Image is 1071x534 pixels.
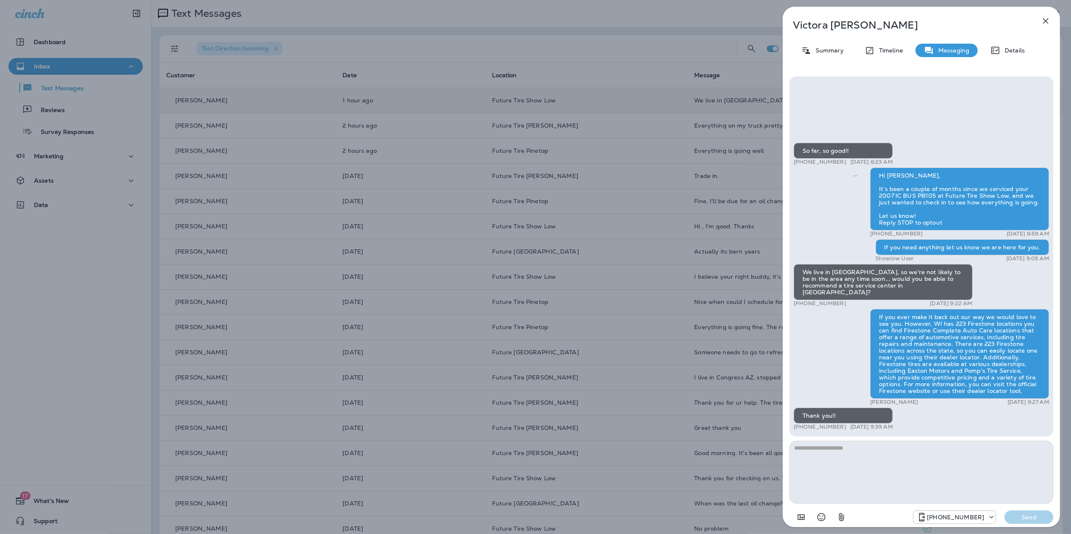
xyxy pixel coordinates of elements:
p: [PERSON_NAME] [870,399,918,406]
p: [PHONE_NUMBER] [794,424,846,430]
p: [PHONE_NUMBER] [927,514,984,521]
p: [DATE] 9:05 AM [1006,255,1049,262]
p: [DATE] 9:39 AM [850,424,893,430]
div: We live in [GEOGRAPHIC_DATA], so we're not likely to be in the area any time soon... would you be... [794,264,973,300]
div: So far, so good!! [794,143,893,159]
p: Timeline [875,47,903,54]
p: Victora [PERSON_NAME] [793,19,1022,31]
div: Hi [PERSON_NAME], It’s been a couple of months since we serviced your 2007 IC BUS PB105 at Future... [870,168,1049,230]
p: [PHONE_NUMBER] [870,230,923,237]
p: [PHONE_NUMBER] [794,159,846,165]
p: Messaging [934,47,969,54]
div: Thank you!! [794,408,893,424]
p: [DATE] 8:59 AM [1007,230,1049,237]
div: If you need anything let us know we are here for you. [876,239,1049,255]
div: If you ever make it back out our way we would love to see you. However, WI has 223 Firestone loca... [870,309,1049,399]
p: [DATE] 9:22 AM [930,300,973,307]
p: Summary [811,47,844,54]
p: [DATE] 8:23 AM [850,159,893,165]
button: Select an emoji [813,509,830,526]
div: +1 (928) 232-1970 [913,512,996,522]
p: Details [1000,47,1025,54]
span: Sent [853,171,858,179]
button: Add in a premade template [793,509,810,526]
p: [PHONE_NUMBER] [794,300,846,307]
p: [DATE] 9:27 AM [1008,399,1049,406]
p: Showlow User [876,255,914,262]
